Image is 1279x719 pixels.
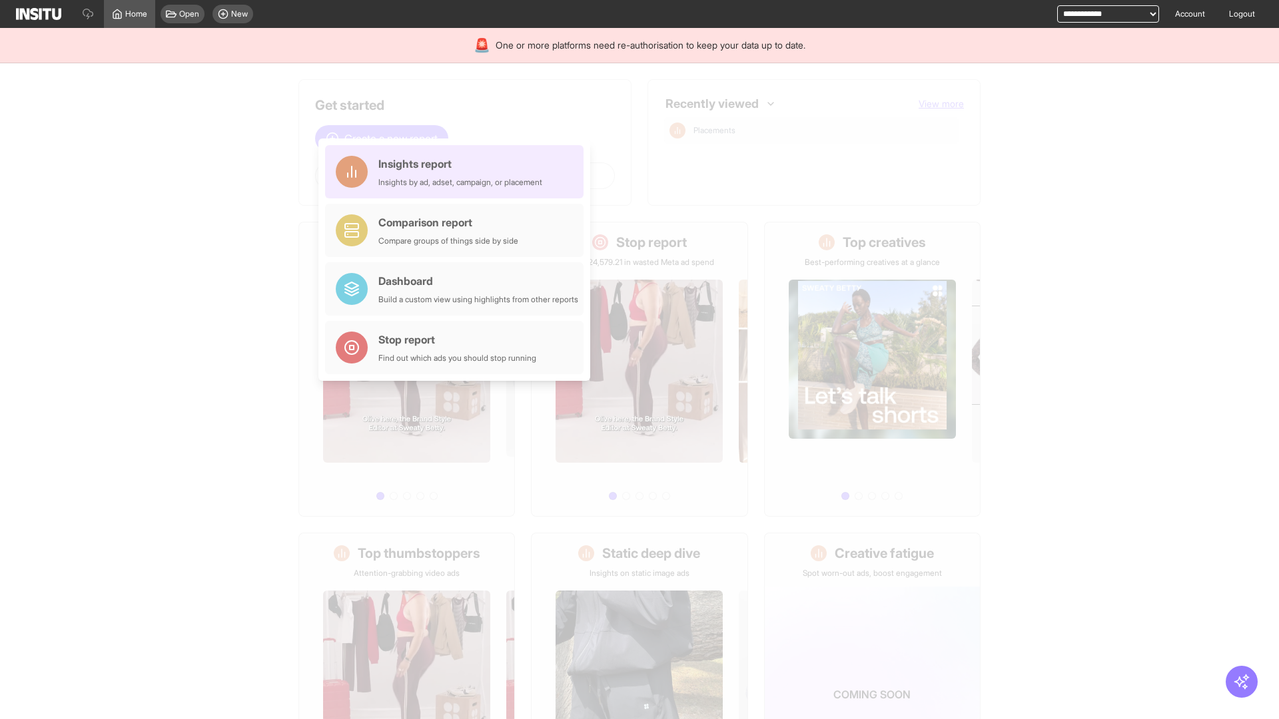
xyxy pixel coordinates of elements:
[378,214,518,230] div: Comparison report
[378,332,536,348] div: Stop report
[378,353,536,363] div: Find out which ads you should stop running
[231,9,248,19] span: New
[378,236,518,246] div: Compare groups of things side by side
[125,9,147,19] span: Home
[474,36,490,55] div: 🚨
[378,156,542,172] div: Insights report
[378,273,578,289] div: Dashboard
[378,177,542,188] div: Insights by ad, adset, campaign, or placement
[16,8,61,20] img: Logo
[378,294,578,305] div: Build a custom view using highlights from other reports
[496,39,805,52] span: One or more platforms need re-authorisation to keep your data up to date.
[179,9,199,19] span: Open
